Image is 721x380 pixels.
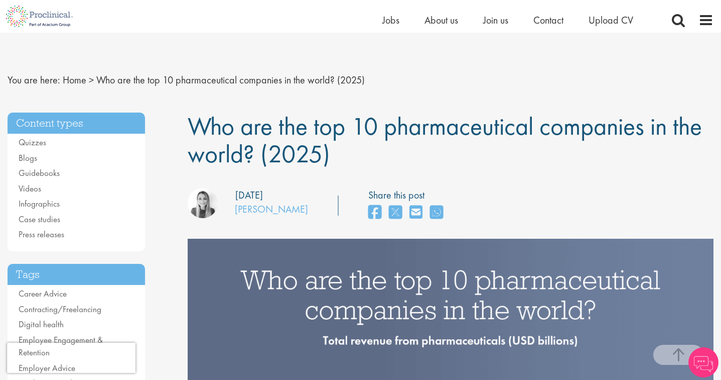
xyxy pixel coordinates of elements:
[424,14,458,27] a: About us
[19,214,60,225] a: Case studies
[19,319,64,330] a: Digital health
[235,203,308,216] a: [PERSON_NAME]
[19,362,75,373] a: Employer Advice
[533,14,563,27] a: Contact
[19,183,41,194] a: Videos
[19,137,46,148] a: Quizzes
[8,113,145,134] h3: Content types
[589,14,633,27] a: Upload CV
[688,347,718,377] img: Chatbot
[483,14,508,27] a: Join us
[368,202,381,224] a: share on facebook
[96,73,365,86] span: Who are the top 10 pharmaceutical companies in the world? (2025)
[8,264,145,286] h3: Tags
[19,304,101,315] a: Contracting/Freelancing
[188,110,702,170] span: Who are the top 10 pharmaceutical companies in the world? (2025)
[368,188,448,203] label: Share this post
[63,73,86,86] a: breadcrumb link
[235,188,263,203] div: [DATE]
[188,188,218,218] img: Hannah Burke
[19,152,37,163] a: Blogs
[89,73,94,86] span: >
[389,202,402,224] a: share on twitter
[19,167,60,178] a: Guidebooks
[409,202,422,224] a: share on email
[19,229,64,240] a: Press releases
[19,334,103,358] a: Employee Engagement & Retention
[8,73,60,86] span: You are here:
[7,343,135,373] iframe: reCAPTCHA
[430,202,443,224] a: share on whats app
[19,288,67,299] a: Career Advice
[382,14,399,27] a: Jobs
[19,198,60,209] a: Infographics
